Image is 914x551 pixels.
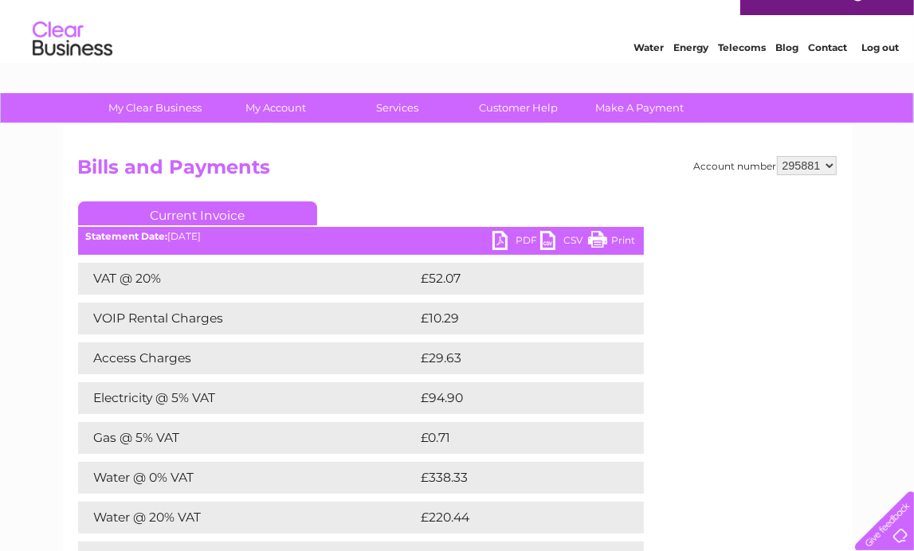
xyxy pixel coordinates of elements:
td: VAT @ 20% [78,263,418,295]
td: £52.07 [418,263,611,295]
a: CSV [540,231,588,254]
div: Clear Business is a trading name of Verastar Limited (registered in [GEOGRAPHIC_DATA] No. 3667643... [81,9,834,77]
a: Telecoms [718,68,766,80]
a: Make A Payment [574,93,705,123]
b: Statement Date: [86,230,168,242]
a: My Clear Business [89,93,221,123]
td: £338.33 [418,462,615,494]
a: Energy [673,68,708,80]
td: Access Charges [78,342,418,374]
a: Log out [861,68,899,80]
a: Services [331,93,463,123]
a: Water [634,68,664,80]
td: Water @ 0% VAT [78,462,418,494]
a: PDF [492,231,540,254]
a: Contact [808,68,847,80]
td: £29.63 [418,342,612,374]
td: £220.44 [418,502,616,533]
td: Water @ 20% VAT [78,502,418,533]
a: My Account [210,93,342,123]
a: Customer Help [453,93,584,123]
td: £10.29 [418,303,610,334]
a: Current Invoice [78,201,317,225]
a: Blog [775,68,798,80]
td: VOIP Rental Charges [78,303,418,334]
div: Account number [694,156,837,175]
a: Print [588,231,636,254]
td: Gas @ 5% VAT [78,422,418,454]
td: £0.71 [418,422,604,454]
td: £94.90 [418,382,613,414]
div: [DATE] [78,231,644,242]
h2: Bills and Payments [78,156,837,186]
img: logo.png [32,41,113,90]
td: Electricity @ 5% VAT [78,382,418,414]
a: 0333 014 3131 [614,8,724,28]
